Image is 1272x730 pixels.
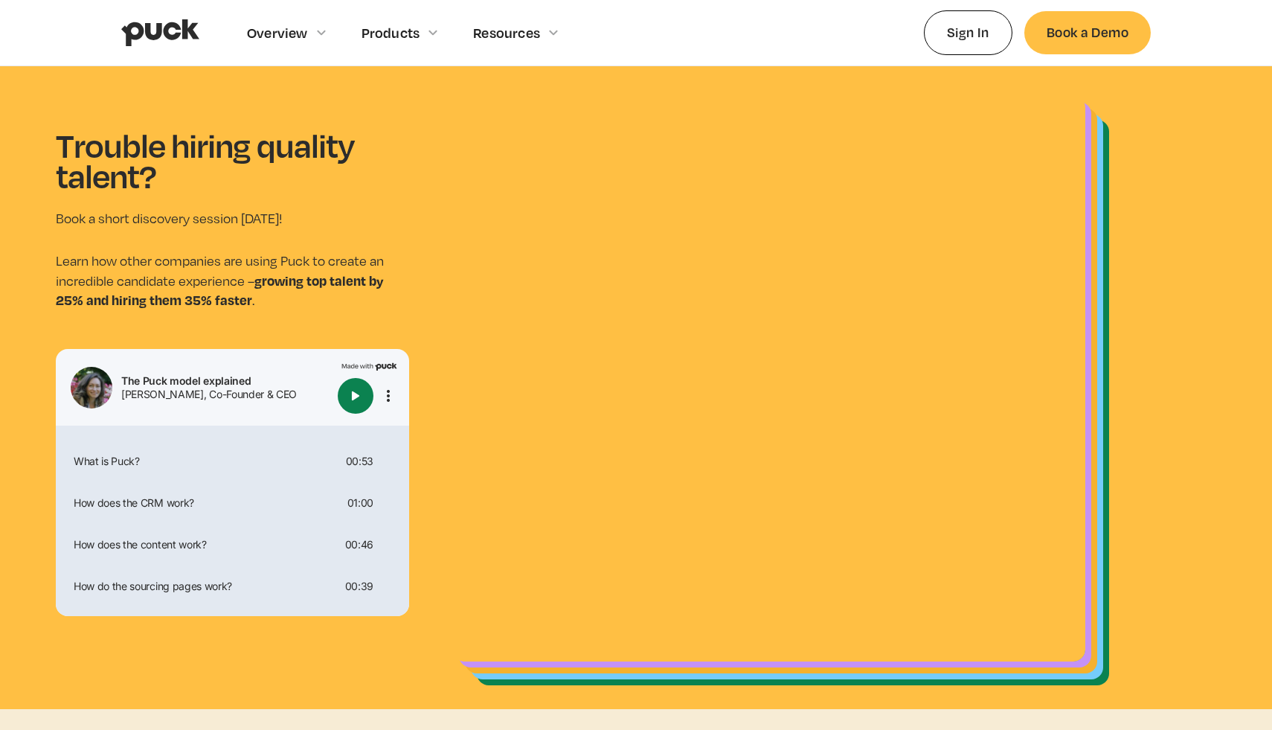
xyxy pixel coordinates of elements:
h1: Trouble hiring quality talent? [56,129,383,191]
button: Play [338,378,373,414]
p: Learn how other companies are using Puck to create an incredible candidate experience – . [56,252,409,310]
div: [PERSON_NAME], Co-Founder & CEO [121,389,332,400]
div: How does the content work? [68,540,339,550]
img: Made with Puck [341,361,397,371]
div: How does the CRM work?01:00More options [62,485,403,521]
div: Overview [247,25,308,41]
div: What is Puck?00:53More options [62,444,403,479]
p: Book a short discovery session [DATE]! [56,209,409,228]
div: 01:00 [347,498,373,508]
div: The Puck model explained [121,376,332,386]
strong: growing top talent by 25% and hiring them 35% faster [56,271,383,310]
a: Sign In [924,10,1012,54]
div: How does the content work?00:46More options [62,527,403,563]
div: How does the CRM work? [68,498,341,508]
div: How do the sourcing pages work?00:39More options [62,569,403,604]
div: 00:53 [346,456,373,467]
button: More options [379,387,397,405]
div: Products [362,25,420,41]
div: Resources [473,25,540,41]
img: Tali Rapaport headshot [71,367,112,409]
a: Book a Demo [1024,11,1151,54]
div: 00:39 [345,581,373,592]
div: 00:46 [345,540,373,550]
div: What is Puck? [68,456,340,467]
div: How do the sourcing pages work? [68,581,339,592]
